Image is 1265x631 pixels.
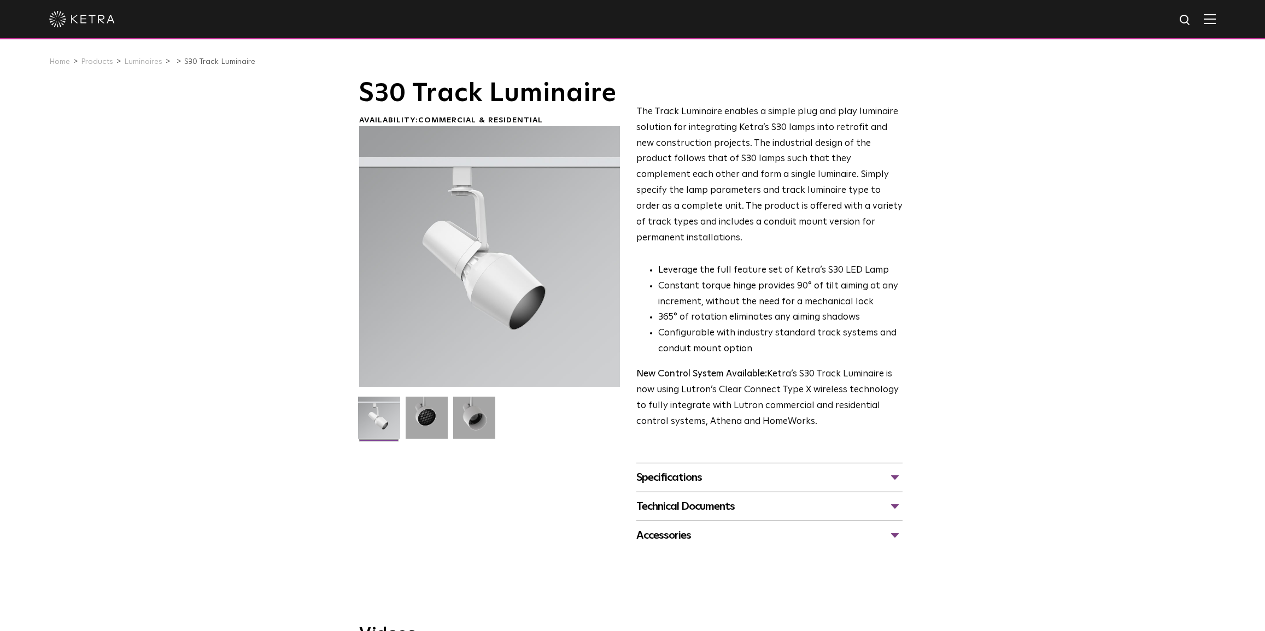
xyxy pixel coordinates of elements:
[636,107,903,243] span: The Track Luminaire enables a simple plug and play luminaire solution for integrating Ketra’s S30...
[81,58,113,66] a: Products
[49,58,70,66] a: Home
[636,369,767,379] strong: New Control System Available:
[636,527,903,544] div: Accessories
[453,397,495,447] img: 9e3d97bd0cf938513d6e
[636,469,903,486] div: Specifications
[418,116,543,124] span: Commercial & Residential
[658,326,903,357] li: Configurable with industry standard track systems and conduit mount option
[358,397,400,447] img: S30-Track-Luminaire-2021-Web-Square
[658,263,903,279] li: Leverage the full feature set of Ketra’s S30 LED Lamp
[184,58,255,66] a: S30 Track Luminaire
[1179,14,1192,27] img: search icon
[1204,14,1216,24] img: Hamburger%20Nav.svg
[636,498,903,515] div: Technical Documents
[359,80,620,107] h1: S30 Track Luminaire
[658,279,903,310] li: Constant torque hinge provides 90° of tilt aiming at any increment, without the need for a mechan...
[124,58,162,66] a: Luminaires
[49,11,115,27] img: ketra-logo-2019-white
[406,397,448,447] img: 3b1b0dc7630e9da69e6b
[636,367,903,430] p: Ketra’s S30 Track Luminaire is now using Lutron’s Clear Connect Type X wireless technology to ful...
[658,310,903,326] li: 365° of rotation eliminates any aiming shadows
[359,115,620,126] div: Availability:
